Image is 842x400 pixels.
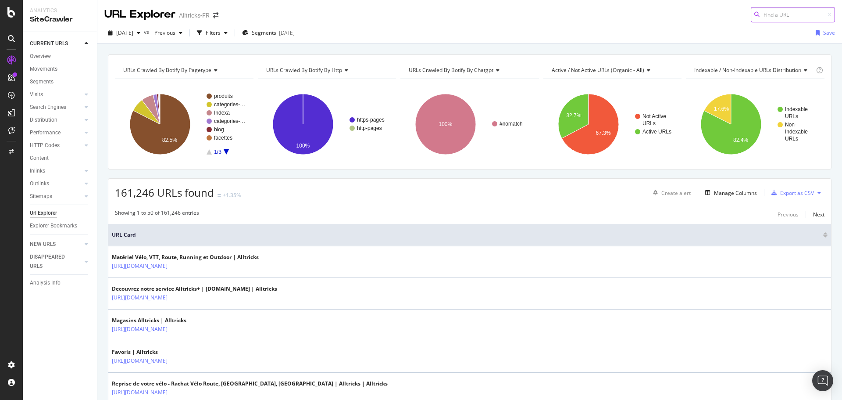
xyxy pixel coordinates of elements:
[30,14,90,25] div: SiteCrawler
[112,253,259,261] div: Matériel Vélo, VTT, Route, Running et Outdoor | Alltricks
[30,221,77,231] div: Explorer Bookmarks
[214,118,245,124] text: categories-…
[151,29,175,36] span: Previous
[116,29,133,36] span: 2025 Sep. 22nd
[812,370,833,391] div: Open Intercom Messenger
[252,29,276,36] span: Segments
[112,380,388,388] div: Reprise de votre vélo - Rachat Vélo Route, [GEOGRAPHIC_DATA], [GEOGRAPHIC_DATA] | Alltricks | All...
[30,39,68,48] div: CURRENT URLS
[30,278,61,288] div: Analysis Info
[813,211,824,218] div: Next
[702,187,757,198] button: Manage Columns
[785,129,808,135] text: Indexable
[30,192,82,201] a: Sitemaps
[30,39,82,48] a: CURRENT URLS
[768,186,814,200] button: Export as CSV
[223,191,241,199] div: +1.35%
[30,179,49,188] div: Outlinks
[123,66,211,74] span: URLs Crawled By Botify By pagetype
[30,166,45,176] div: Inlinks
[357,117,385,123] text: https-pages
[121,63,246,77] h4: URLs Crawled By Botify By pagetype
[357,125,382,131] text: http-pages
[785,122,796,128] text: Non-
[30,179,82,188] a: Outlinks
[279,29,295,36] div: [DATE]
[409,66,493,74] span: URLs Crawled By Botify By chatgpt
[30,115,57,125] div: Distribution
[115,185,214,200] span: 161,246 URLs found
[566,112,581,119] text: 32.7%
[30,103,66,112] div: Search Engines
[112,388,168,397] a: [URL][DOMAIN_NAME]
[751,7,835,22] input: Find a URL
[30,209,91,218] a: Url Explorer
[30,154,91,163] a: Content
[218,194,221,197] img: Equal
[30,252,74,271] div: DISAPPEARED URLS
[30,65,91,74] a: Movements
[30,278,91,288] a: Analysis Info
[714,106,729,112] text: 17.6%
[30,90,82,99] a: Visits
[642,129,671,135] text: Active URLs
[104,7,175,22] div: URL Explorer
[30,115,82,125] a: Distribution
[206,29,221,36] div: Filters
[214,110,230,116] text: Indexa
[30,77,54,86] div: Segments
[112,317,206,324] div: Magasins Alltricks | Alltricks
[112,285,277,293] div: Decouvrez notre service Alltricks+ | [DOMAIN_NAME] | Alltricks
[30,103,82,112] a: Search Engines
[30,128,61,137] div: Performance
[264,63,389,77] h4: URLs Crawled By Botify By http
[785,136,798,142] text: URLs
[552,66,644,74] span: Active / Not Active URLs (organic - all)
[823,29,835,36] div: Save
[30,77,91,86] a: Segments
[649,186,691,200] button: Create alert
[179,11,210,20] div: Alltricks-FR
[686,86,823,162] svg: A chart.
[30,141,60,150] div: HTTP Codes
[239,26,298,40] button: Segments[DATE]
[214,101,245,108] text: categories-…
[30,240,82,249] a: NEW URLS
[813,209,824,220] button: Next
[439,121,453,127] text: 100%
[778,211,799,218] div: Previous
[112,231,821,239] span: URL Card
[30,65,57,74] div: Movements
[296,143,310,149] text: 100%
[400,86,538,162] svg: A chart.
[30,154,49,163] div: Content
[30,209,57,218] div: Url Explorer
[30,52,51,61] div: Overview
[115,209,199,220] div: Showing 1 to 50 of 161,246 entries
[115,86,252,162] svg: A chart.
[112,293,168,302] a: [URL][DOMAIN_NAME]
[30,141,82,150] a: HTTP Codes
[30,7,90,14] div: Analytics
[258,86,395,162] svg: A chart.
[30,52,91,61] a: Overview
[692,63,814,77] h4: Indexable / Non-Indexable URLs Distribution
[214,126,224,133] text: blog
[266,66,342,74] span: URLs Crawled By Botify By http
[112,357,168,365] a: [URL][DOMAIN_NAME]
[780,189,814,197] div: Export as CSV
[499,121,523,127] text: #nomatch
[778,209,799,220] button: Previous
[785,113,798,119] text: URLs
[193,26,231,40] button: Filters
[543,86,681,162] svg: A chart.
[785,106,808,112] text: Indexable
[214,135,232,141] text: facettes
[733,137,748,143] text: 82.4%
[104,26,144,40] button: [DATE]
